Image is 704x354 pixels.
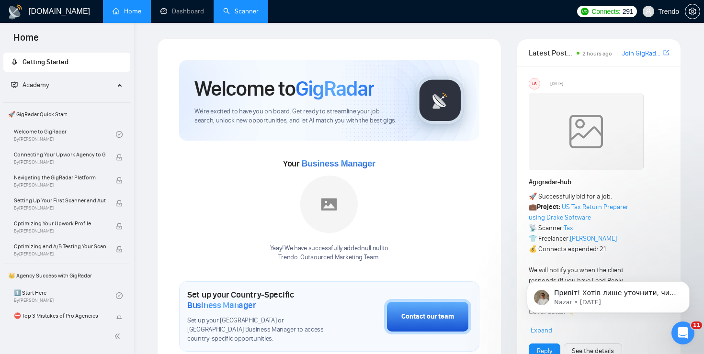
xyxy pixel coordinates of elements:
img: placeholder.png [300,176,358,233]
span: lock [116,177,123,184]
span: 291 [623,6,633,17]
span: check-circle [116,292,123,299]
span: lock [116,315,123,322]
span: Getting Started [23,58,68,66]
a: Welcome to GigRadarBy[PERSON_NAME] [14,124,116,145]
span: 👑 Agency Success with GigRadar [4,266,129,285]
div: US [529,78,540,89]
span: Academy [23,81,49,89]
span: Navigating the GigRadar Platform [14,173,106,182]
span: Setting Up Your First Scanner and Auto-Bidder [14,196,106,205]
p: Trendo. Outsourced Marketing Team . [270,253,388,262]
span: fund-projection-screen [11,81,18,88]
img: logo [8,4,23,20]
span: lock [116,223,123,230]
span: lock [116,200,123,207]
span: Optimizing and A/B Testing Your Scanner for Better Results [14,242,106,251]
div: Yaay! We have successfully added null null to [270,244,388,262]
span: export [663,49,669,56]
span: [DATE] [550,79,563,88]
span: By [PERSON_NAME] [14,251,106,257]
img: weqQh+iSagEgQAAAABJRU5ErkJggg== [529,93,644,170]
a: homeHome [113,7,141,15]
span: We're excited to have you on board. Get ready to streamline your job search, unlock new opportuni... [194,107,401,125]
a: setting [685,8,700,15]
button: Contact our team [384,299,471,334]
span: double-left [114,332,124,341]
span: By [PERSON_NAME] [14,182,106,188]
span: rocket [11,58,18,65]
a: US Tax Return Preparer using Drake Software [529,203,628,221]
a: searchScanner [223,7,259,15]
span: Set up your [GEOGRAPHIC_DATA] or [GEOGRAPHIC_DATA] Business Manager to access country-specific op... [187,316,336,343]
span: user [645,8,652,15]
a: Tax [564,224,573,232]
strong: Project: [537,203,560,211]
a: export [663,48,669,57]
span: By [PERSON_NAME] [14,228,106,234]
span: lock [116,246,123,253]
h1: Set up your Country-Specific [187,289,336,310]
a: dashboardDashboard [160,7,204,15]
a: 1️⃣ Start HereBy[PERSON_NAME] [14,285,116,306]
img: upwork-logo.png [581,8,589,15]
span: 2 hours ago [582,50,612,57]
span: Business Manager [301,159,375,168]
span: Expand [531,326,552,334]
button: setting [685,4,700,19]
span: By [PERSON_NAME] [14,205,106,211]
span: Optimizing Your Upwork Profile [14,219,106,228]
span: lock [116,154,123,161]
span: 11 [691,321,702,329]
span: Academy [11,81,49,89]
li: Getting Started [3,53,130,72]
iframe: Intercom notifications message [512,261,704,328]
h1: # gigradar-hub [529,177,669,188]
span: Connecting Your Upwork Agency to GigRadar [14,150,106,159]
span: Home [6,31,46,51]
a: [PERSON_NAME] [570,234,617,243]
div: Contact our team [401,311,454,322]
a: Join GigRadar Slack Community [622,48,661,59]
span: By [PERSON_NAME] [14,159,106,165]
span: Latest Posts from the GigRadar Community [529,47,574,59]
img: gigradar-logo.png [416,77,464,124]
h1: Welcome to [194,76,374,101]
span: check-circle [116,131,123,138]
span: 🚀 GigRadar Quick Start [4,105,129,124]
span: Connects: [591,6,620,17]
span: Business Manager [187,300,256,310]
span: ⛔ Top 3 Mistakes of Pro Agencies [14,311,106,321]
span: Your [283,158,375,169]
span: GigRadar [295,76,374,101]
iframe: Intercom live chat [671,321,694,344]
